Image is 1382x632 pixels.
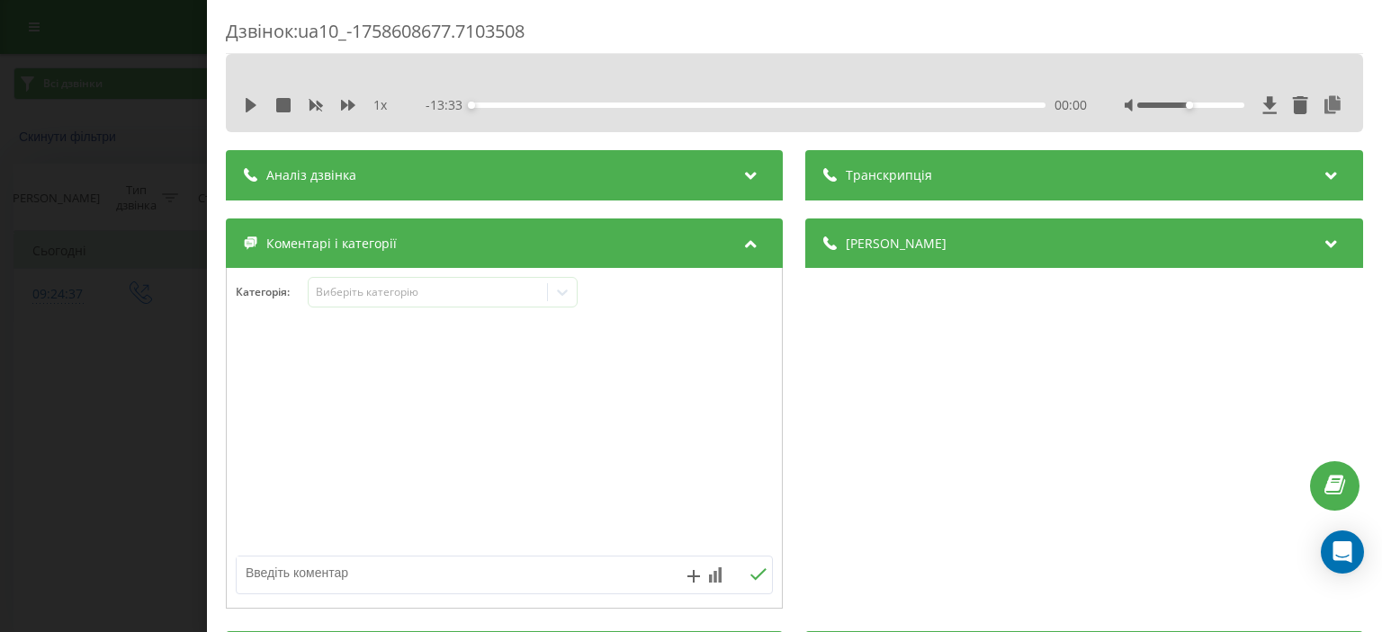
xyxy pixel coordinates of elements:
[373,96,387,114] span: 1 x
[847,166,933,184] span: Транскрипція
[236,286,308,298] h4: Категорія :
[1321,530,1364,574] div: Open Intercom Messenger
[266,166,356,184] span: Аналіз дзвінка
[266,235,397,253] span: Коментарі і категорії
[469,102,476,109] div: Accessibility label
[1054,96,1087,114] span: 00:00
[226,19,1363,54] div: Дзвінок : ua10_-1758608677.7103508
[847,235,947,253] span: [PERSON_NAME]
[1186,102,1193,109] div: Accessibility label
[316,285,541,299] div: Виберіть категорію
[426,96,472,114] span: - 13:33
